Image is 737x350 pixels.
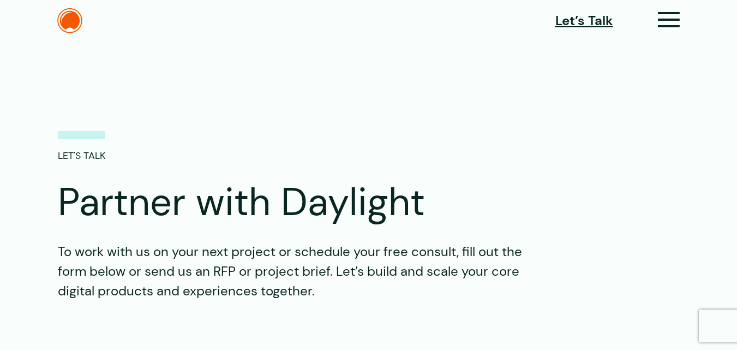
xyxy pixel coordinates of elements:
[58,180,603,226] h1: Partner with Daylight
[57,8,82,33] img: The Daylight Studio Logo
[555,11,613,31] a: Let’s Talk
[58,242,549,301] p: To work with us on your next project or schedule your free consult, fill out the form below or se...
[58,131,105,163] p: LET'S TALK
